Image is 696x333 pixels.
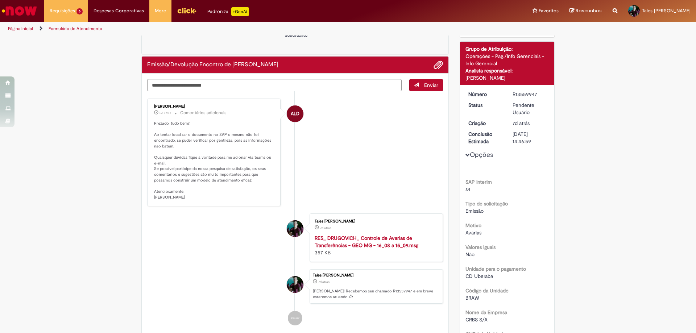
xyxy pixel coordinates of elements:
b: SAP Interim [465,179,492,185]
a: RES_ DRUGOVICH_ Controle de Avarias de Transferências - GEO MG - 16_08 a 15_09.msg [315,235,418,249]
div: Padroniza [207,7,249,16]
span: Não [465,251,475,258]
b: Nome da Empresa [465,309,507,316]
p: Prezado, tudo bem?! Ao tentar localizar o documento no SAP o mesmo não foi encontrado, se puder v... [154,121,275,200]
dt: Criação [463,120,507,127]
a: Página inicial [8,26,33,32]
div: Tales Geraldo Da Silva [287,276,303,293]
span: Emissão [465,208,484,214]
span: 7d atrás [513,120,530,126]
span: CD Uberaba [465,273,493,279]
div: Tales Geraldo Da Silva [287,220,303,237]
span: s4 [465,186,471,192]
dt: Status [463,101,507,109]
time: 26/09/2025 12:57:20 [159,111,171,115]
img: ServiceNow [1,4,38,18]
div: Pendente Usuário [513,101,546,116]
b: Motivo [465,222,481,229]
img: click_logo_yellow_360x200.png [177,5,196,16]
div: Operações - Pag./Info Gerenciais - Info Gerencial [465,53,549,67]
span: ALD [291,105,299,122]
span: Rascunhos [576,7,602,14]
h2: Emissão/Devolução Encontro de Contas Fornecedor Histórico de tíquete [147,62,278,68]
span: Tales [PERSON_NAME] [642,8,691,14]
p: [PERSON_NAME]! Recebemos seu chamado R13559947 e em breve estaremos atuando. [313,288,439,300]
time: 23/09/2025 15:46:55 [318,280,330,284]
div: [PERSON_NAME] [154,104,275,109]
ul: Trilhas de página [5,22,459,36]
button: Enviar [409,79,443,91]
div: Andressa Luiza Da Silva [287,105,303,122]
span: 5d atrás [159,111,171,115]
span: Avarias [465,229,481,236]
span: Requisições [50,7,75,14]
span: 7d atrás [318,280,330,284]
time: 23/09/2025 15:46:55 [513,120,530,126]
div: Tales [PERSON_NAME] [315,219,435,224]
div: Grupo de Atribuição: [465,45,549,53]
li: Tales Geraldo Da Silva [147,269,443,304]
div: [DATE] 14:46:59 [513,130,546,145]
span: 7d atrás [320,226,331,230]
b: Unidade para o pagamento [465,266,526,272]
button: Adicionar anexos [434,60,443,70]
span: Enviar [424,82,438,88]
div: [PERSON_NAME] [465,74,549,82]
time: 23/09/2025 15:42:27 [320,226,331,230]
div: Tales [PERSON_NAME] [313,273,439,278]
dt: Conclusão Estimada [463,130,507,145]
span: More [155,7,166,14]
ul: Histórico de tíquete [147,91,443,333]
div: 357 KB [315,234,435,256]
a: Rascunhos [569,8,602,14]
div: R13559947 [513,91,546,98]
span: CRBS S/A [465,316,488,323]
span: Favoritos [539,7,559,14]
dt: Número [463,91,507,98]
span: 6 [76,8,83,14]
div: 23/09/2025 15:46:55 [513,120,546,127]
textarea: Digite sua mensagem aqui... [147,79,402,91]
small: Comentários adicionais [180,110,227,116]
b: Valores Iguais [465,244,496,250]
b: Código da Unidade [465,287,509,294]
p: +GenAi [231,7,249,16]
b: Tipo de solicitação [465,200,508,207]
span: Despesas Corporativas [94,7,144,14]
div: Analista responsável: [465,67,549,74]
span: BRAW [465,295,479,301]
a: Formulário de Atendimento [49,26,102,32]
